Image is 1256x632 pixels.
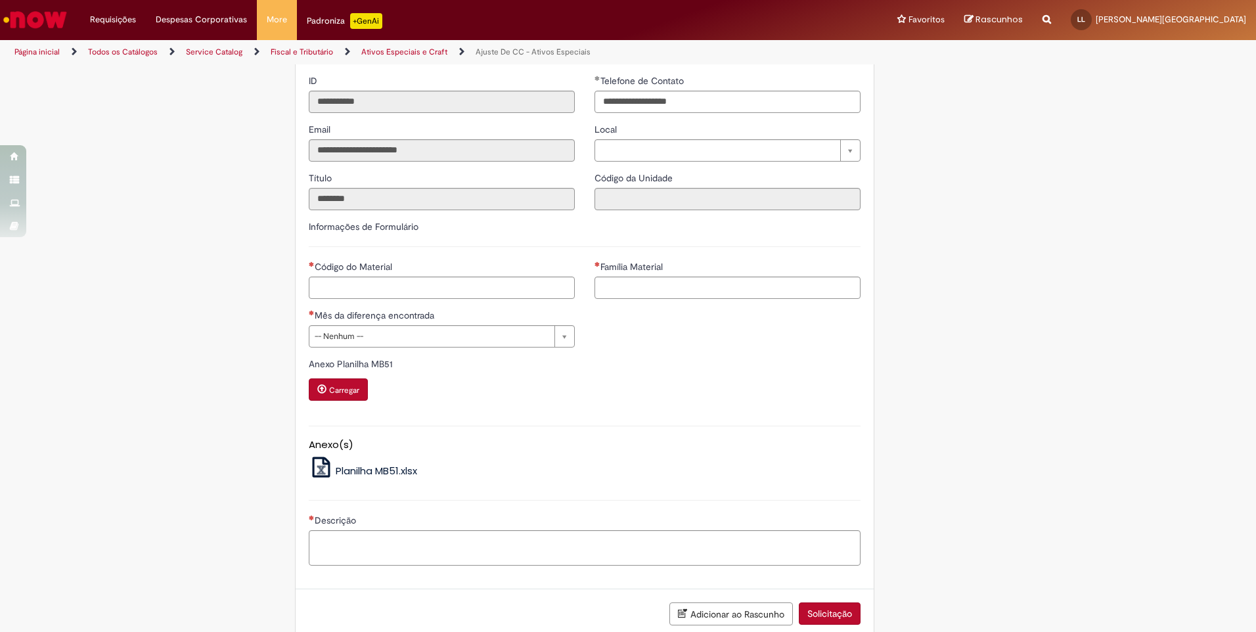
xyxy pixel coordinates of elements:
span: [PERSON_NAME][GEOGRAPHIC_DATA] [1096,14,1246,25]
input: Código do Material [309,277,575,299]
button: Adicionar ao Rascunho [669,602,793,625]
button: Solicitação [799,602,861,625]
span: Somente leitura - Título [309,172,334,184]
input: Telefone de Contato [594,91,861,113]
span: Código do Material [315,261,395,273]
span: Somente leitura - Código da Unidade [594,172,675,184]
input: ID [309,91,575,113]
a: Service Catalog [186,47,242,57]
a: Todos os Catálogos [88,47,158,57]
input: Título [309,188,575,210]
span: Requisições [90,13,136,26]
a: Limpar campo Local [594,139,861,162]
a: Fiscal e Tributário [271,47,333,57]
span: Necessários [309,515,315,520]
span: Rascunhos [976,13,1023,26]
span: Anexo Planilha MB51 [309,358,395,370]
span: Necessários [594,261,600,267]
span: -- Nenhum -- [315,326,548,347]
ul: Trilhas de página [10,40,828,64]
label: Somente leitura - Código da Unidade [594,171,675,185]
span: Descrição [315,514,359,526]
span: Necessários [309,261,315,267]
textarea: Descrição [309,530,861,566]
label: Informações de Formulário [309,221,418,233]
span: Local [594,124,619,135]
span: Telefone de Contato [600,75,686,87]
span: Planilha MB51.xlsx [336,464,417,478]
h5: Anexo(s) [309,440,861,451]
label: Somente leitura - Email [309,123,333,136]
input: Código da Unidade [594,188,861,210]
div: Padroniza [307,13,382,29]
span: Mês da diferença encontrada [315,309,437,321]
span: Somente leitura - ID [309,75,320,87]
a: Ajuste De CC - Ativos Especiais [476,47,591,57]
span: Despesas Corporativas [156,13,247,26]
label: Somente leitura - Título [309,171,334,185]
a: Ativos Especiais e Craft [361,47,447,57]
button: Carregar anexo de Anexo Planilha MB51 [309,378,368,401]
span: Família Material [600,261,665,273]
span: Somente leitura - Email [309,124,333,135]
p: +GenAi [350,13,382,29]
small: Carregar [329,385,359,395]
input: Família Material [594,277,861,299]
label: Somente leitura - ID [309,74,320,87]
a: Planilha MB51.xlsx [309,464,418,478]
span: LL [1077,15,1085,24]
span: Necessários [309,310,315,315]
span: More [267,13,287,26]
input: Email [309,139,575,162]
span: Favoritos [908,13,945,26]
span: Obrigatório Preenchido [594,76,600,81]
img: ServiceNow [1,7,69,33]
a: Rascunhos [964,14,1023,26]
a: Página inicial [14,47,60,57]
